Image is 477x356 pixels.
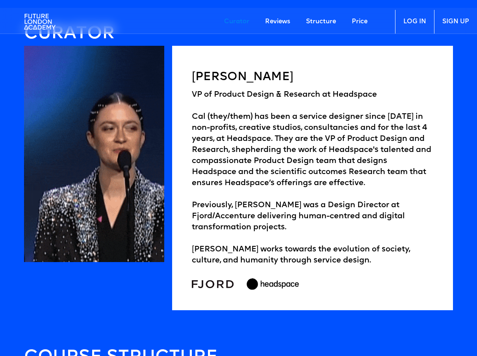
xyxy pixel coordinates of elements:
div: VP of Product Design & Research at Headspace Cal (they/them) has been a service designer since [D... [192,89,433,266]
a: Price [344,10,375,34]
a: LOG IN [395,10,434,34]
a: SIGN UP [434,10,477,34]
a: Reviews [257,10,298,34]
h4: CURATOR [24,26,453,42]
h5: [PERSON_NAME] [192,69,433,85]
a: Curator [216,10,257,34]
a: Structure [298,10,344,34]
